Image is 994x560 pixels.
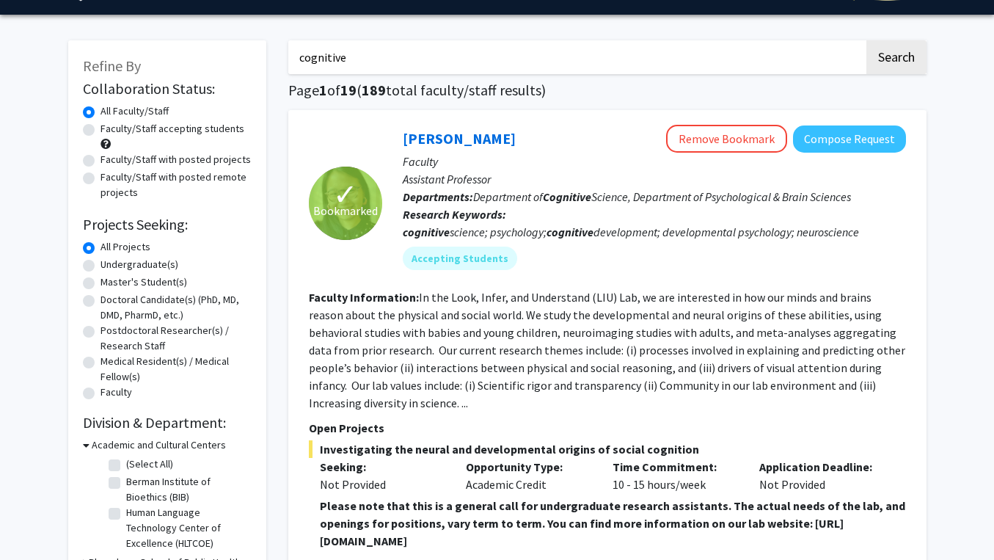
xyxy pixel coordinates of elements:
span: 19 [340,81,357,99]
mat-chip: Accepting Students [403,247,517,270]
p: Open Projects [309,419,906,437]
span: 189 [362,81,386,99]
button: Remove Bookmark [666,125,787,153]
div: 10 - 15 hours/week [602,458,748,493]
p: Application Deadline: [759,458,884,476]
span: 1 [319,81,327,99]
label: Faculty/Staff with posted remote projects [101,170,252,200]
label: Faculty/Staff with posted projects [101,152,251,167]
label: (Select All) [126,457,173,472]
h3: Academic and Cultural Centers [92,437,226,453]
div: Not Provided [748,458,895,493]
fg-read-more: In the Look, Infer, and Understand (LIU) Lab, we are interested in how our minds and brains reaso... [309,290,905,410]
label: Postdoctoral Researcher(s) / Research Staff [101,323,252,354]
p: Faculty [403,153,906,170]
span: Investigating the neural and developmental origins of social cognition [309,440,906,458]
div: Academic Credit [455,458,602,493]
label: Faculty/Staff accepting students [101,121,244,137]
h2: Division & Department: [83,414,252,432]
a: [PERSON_NAME] [403,129,516,148]
iframe: Chat [11,494,62,549]
p: Assistant Professor [403,170,906,188]
label: Medical Resident(s) / Medical Fellow(s) [101,354,252,385]
span: Department of Science, Department of Psychological & Brain Sciences [473,189,851,204]
b: Cognitive [543,189,591,204]
input: Search Keywords [288,40,864,74]
h1: Page of ( total faculty/staff results) [288,81,927,99]
button: Search [866,40,927,74]
span: Refine By [83,57,141,75]
strong: Please note that this is a general call for undergraduate research assistants. The actual needs o... [320,498,905,548]
label: All Faculty/Staff [101,103,169,119]
label: All Projects [101,239,150,255]
b: Departments: [403,189,473,204]
span: ✓ [333,187,358,202]
div: Not Provided [320,476,445,493]
b: Faculty Information: [309,290,419,305]
button: Compose Request to Shari Liu [793,126,906,153]
b: cognitive [403,225,450,239]
b: cognitive [547,225,593,239]
p: Time Commitment: [613,458,737,476]
label: Berman Institute of Bioethics (BIB) [126,474,248,505]
div: science; psychology; development; developmental psychology; neuroscience [403,223,906,241]
label: Undergraduate(s) [101,257,178,272]
label: Human Language Technology Center of Excellence (HLTCOE) [126,505,248,551]
h2: Collaboration Status: [83,80,252,98]
p: Seeking: [320,458,445,476]
label: Doctoral Candidate(s) (PhD, MD, DMD, PharmD, etc.) [101,292,252,323]
span: Bookmarked [313,202,378,219]
h2: Projects Seeking: [83,216,252,233]
b: Research Keywords: [403,207,506,222]
label: Master's Student(s) [101,274,187,290]
p: Opportunity Type: [466,458,591,476]
label: Faculty [101,385,132,400]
